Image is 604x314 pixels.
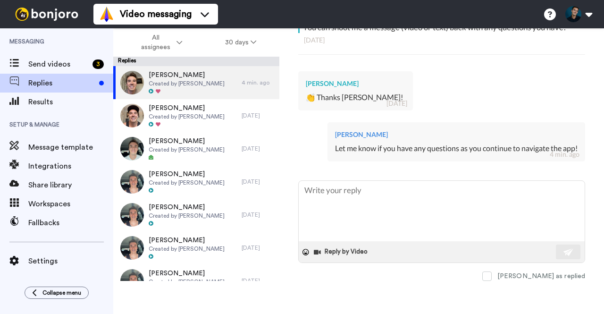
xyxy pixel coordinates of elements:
[149,146,225,153] span: Created by [PERSON_NAME]
[28,255,113,267] span: Settings
[242,79,275,86] div: 4 min. ago
[28,161,113,172] span: Integrations
[120,71,144,94] img: 3dfa51a9-cd66-4cf9-8cb5-98f460da584d-thumb.jpg
[113,66,279,99] a: [PERSON_NAME]Created by [PERSON_NAME]4 min. ago
[335,143,578,154] div: Let me know if you have any questions as you continue to navigate the app!
[113,132,279,165] a: [PERSON_NAME]Created by [PERSON_NAME][DATE]
[563,248,574,256] img: send-white.svg
[11,8,82,21] img: bj-logo-header-white.svg
[149,70,225,80] span: [PERSON_NAME]
[306,92,405,103] div: 👏 Thanks [PERSON_NAME]!
[149,136,225,146] span: [PERSON_NAME]
[28,198,113,210] span: Workspaces
[149,212,225,220] span: Created by [PERSON_NAME]
[120,203,144,227] img: 74abfeb4-5609-4b5e-ba45-df111bbb9d9a-thumb.jpg
[149,245,225,253] span: Created by [PERSON_NAME]
[306,79,405,88] div: [PERSON_NAME]
[149,113,225,120] span: Created by [PERSON_NAME]
[113,57,279,66] div: Replies
[149,170,225,179] span: [PERSON_NAME]
[120,236,144,260] img: 74abfeb4-5609-4b5e-ba45-df111bbb9d9a-thumb.jpg
[335,130,578,139] div: [PERSON_NAME]
[242,112,275,119] div: [DATE]
[313,245,370,259] button: Reply by Video
[149,236,225,245] span: [PERSON_NAME]
[386,99,407,108] div: [DATE]
[99,7,114,22] img: vm-color.svg
[204,34,278,51] button: 30 days
[120,8,192,21] span: Video messaging
[115,29,204,56] button: All assignees
[149,269,225,278] span: [PERSON_NAME]
[149,179,225,187] span: Created by [PERSON_NAME]
[304,35,579,45] div: [DATE]
[136,33,175,52] span: All assignees
[113,264,279,297] a: [PERSON_NAME]Created by [PERSON_NAME][DATE]
[242,145,275,153] div: [DATE]
[497,272,585,281] div: [PERSON_NAME] as replied
[25,287,89,299] button: Collapse menu
[113,165,279,198] a: [PERSON_NAME]Created by [PERSON_NAME][DATE]
[242,211,275,219] div: [DATE]
[149,103,225,113] span: [PERSON_NAME]
[113,198,279,231] a: [PERSON_NAME]Created by [PERSON_NAME][DATE]
[149,203,225,212] span: [PERSON_NAME]
[113,99,279,132] a: [PERSON_NAME]Created by [PERSON_NAME][DATE]
[28,179,113,191] span: Share library
[242,244,275,252] div: [DATE]
[149,278,225,286] span: Created by [PERSON_NAME]
[120,104,144,127] img: d4af99e8-0e9b-46f8-a9da-be41813caadd-thumb.jpg
[28,142,113,153] span: Message template
[28,59,89,70] span: Send videos
[120,269,144,293] img: 74abfeb4-5609-4b5e-ba45-df111bbb9d9a-thumb.jpg
[550,150,579,159] div: 4 min. ago
[149,80,225,87] span: Created by [PERSON_NAME]
[113,231,279,264] a: [PERSON_NAME]Created by [PERSON_NAME][DATE]
[242,277,275,285] div: [DATE]
[242,178,275,186] div: [DATE]
[120,137,144,161] img: 2e29f156-e327-4fd0-b9e3-ce3c685639d5-thumb.jpg
[92,59,104,69] div: 3
[120,170,144,194] img: 74abfeb4-5609-4b5e-ba45-df111bbb9d9a-thumb.jpg
[28,217,113,229] span: Fallbacks
[42,289,81,297] span: Collapse menu
[28,96,113,108] span: Results
[28,77,95,89] span: Replies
